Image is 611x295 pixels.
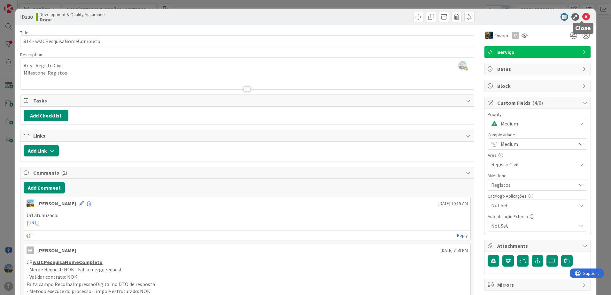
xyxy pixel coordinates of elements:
[27,219,39,226] a: [URL]
[497,65,579,73] span: Dates
[27,273,468,281] p: - Validar contrato: NOK
[27,288,468,295] p: - Metodo execute do processor limpo e estruturado: NOK
[33,259,103,265] u: wsICPesquisaNomeCompleto
[13,1,29,9] span: Support
[20,13,33,21] span: ID
[501,140,573,148] span: Medium
[37,200,76,207] div: [PERSON_NAME]
[27,281,468,288] p: Falta campo RecolhaImpressaoDigital no DTO de resposta
[485,32,493,39] img: JC
[497,242,579,250] span: Attachments
[24,110,68,121] button: Add Checklist
[491,180,573,189] span: Registos
[497,82,579,90] span: Block
[488,112,587,117] div: Priority
[24,62,471,69] p: Area: Registo Civil
[25,14,33,20] b: 320
[24,182,65,193] button: Add Comment
[27,246,34,254] div: FA
[441,247,468,254] span: [DATE] 7:59 PM
[61,170,67,176] span: ( 2 )
[494,32,509,39] span: Owner
[33,169,462,177] span: Comments
[20,52,42,57] span: Description
[497,99,579,107] span: Custom Fields
[532,100,543,106] span: ( 4/6 )
[24,69,471,77] p: Milestone: Registos
[488,173,587,178] div: Milestone
[488,194,587,198] div: Catalogo Aplicações
[27,212,468,219] p: Url atualizada:
[488,153,587,157] div: Area
[37,246,76,254] div: [PERSON_NAME]
[27,259,468,266] p: CR
[24,145,59,156] button: Add Link
[458,61,467,70] img: rbRSAc01DXEKpQIPCc1LpL06ElWUjD6K.png
[491,221,573,230] span: Not Set
[40,12,105,17] span: Development & Quality Assurance
[575,25,591,31] h5: Close
[20,35,474,47] input: type card name here...
[488,214,587,219] div: Autenticação Externa
[33,132,462,140] span: Links
[27,266,468,273] p: - Merge Request: NOK - Falta merge request
[491,201,573,210] span: Not Set
[501,119,573,128] span: Medium
[497,281,579,289] span: Mirrors
[27,200,34,207] img: DG
[497,48,579,56] span: Serviço
[438,200,468,207] span: [DATE] 10:15 AM
[40,17,105,22] b: Done
[20,30,28,35] label: Title
[512,32,519,39] div: FA
[488,132,587,137] div: Complexidade
[457,231,468,239] a: Reply
[491,160,573,169] span: Registo Civil
[33,97,462,104] span: Tasks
